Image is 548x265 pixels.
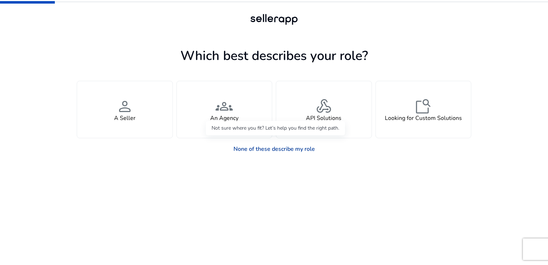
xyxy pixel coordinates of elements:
[77,81,173,138] button: personA Seller
[116,98,133,115] span: person
[228,142,321,156] a: None of these describe my role
[415,98,432,115] span: feature_search
[385,115,462,122] h4: Looking for Custom Solutions
[375,81,472,138] button: feature_searchLooking for Custom Solutions
[276,81,372,138] button: webhookAPI Solutions
[216,98,233,115] span: groups
[206,121,345,135] div: Not sure where you fit? Let’s help you find the right path.
[77,48,471,64] h1: Which best describes your role?
[176,81,273,138] button: groupsAn Agency
[306,115,341,122] h4: API Solutions
[315,98,332,115] span: webhook
[210,115,238,122] h4: An Agency
[114,115,136,122] h4: A Seller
